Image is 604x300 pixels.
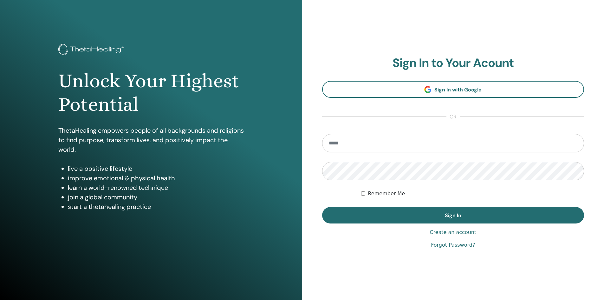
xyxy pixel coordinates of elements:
[322,56,584,70] h2: Sign In to Your Acount
[68,202,244,211] li: start a thetahealing practice
[368,190,405,197] label: Remember Me
[68,183,244,192] li: learn a world-renowned technique
[68,164,244,173] li: live a positive lifestyle
[68,173,244,183] li: improve emotional & physical health
[322,207,584,223] button: Sign In
[431,241,475,249] a: Forgot Password?
[446,113,460,121] span: or
[361,190,584,197] div: Keep me authenticated indefinitely or until I manually logout
[58,69,244,117] h1: Unlock Your Highest Potential
[58,126,244,154] p: ThetaHealing empowers people of all backgrounds and religions to find purpose, transform lives, a...
[322,81,584,98] a: Sign In with Google
[430,229,476,236] a: Create an account
[68,192,244,202] li: join a global community
[445,212,461,219] span: Sign In
[434,86,482,93] span: Sign In with Google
